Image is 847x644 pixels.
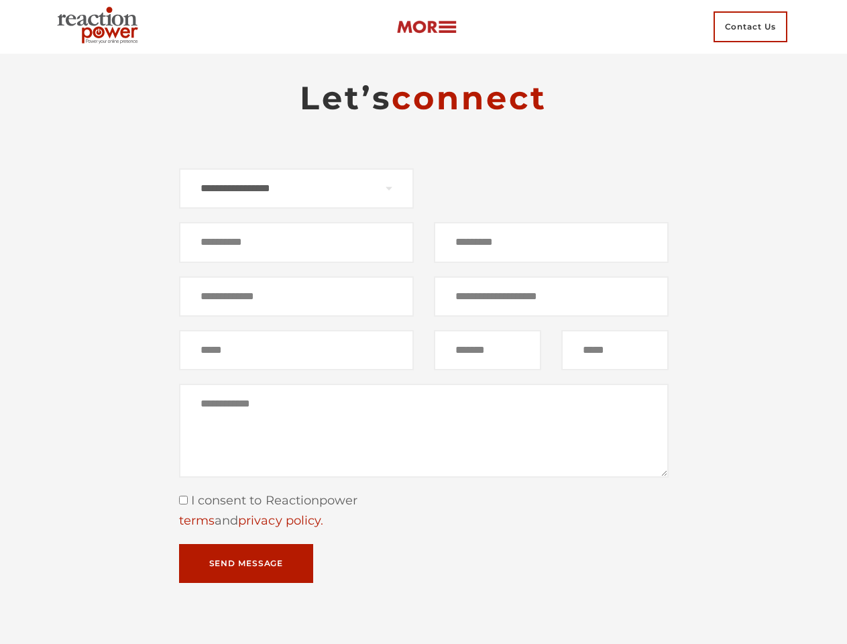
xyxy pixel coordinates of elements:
[714,11,787,42] span: Contact Us
[188,493,358,508] span: I consent to Reactionpower
[179,511,669,531] div: and
[179,544,314,583] button: Send Message
[238,513,323,528] a: privacy policy.
[179,513,215,528] a: terms
[179,168,669,584] form: Contact form
[209,559,284,568] span: Send Message
[179,78,669,118] h2: Let’s
[396,19,457,35] img: more-btn.png
[52,3,149,51] img: Executive Branding | Personal Branding Agency
[392,78,547,117] span: connect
